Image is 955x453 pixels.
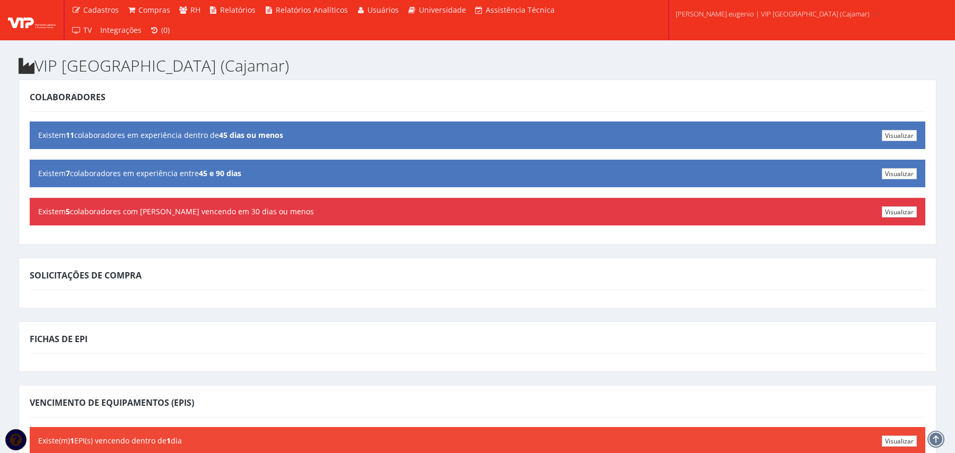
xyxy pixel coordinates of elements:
b: 1 [167,435,171,446]
a: Visualizar [882,130,917,141]
a: Visualizar [882,435,917,447]
span: RH [190,5,200,15]
a: (0) [146,20,174,40]
b: 11 [66,130,74,140]
img: logo [8,12,56,28]
a: Visualizar [882,168,917,179]
div: Existem colaboradores em experiência entre [30,160,925,187]
b: 7 [66,168,70,178]
b: 45 e 90 dias [199,168,241,178]
span: Fichas de EPI [30,333,87,345]
a: TV [67,20,96,40]
h2: VIP [GEOGRAPHIC_DATA] (Cajamar) [19,57,936,74]
b: 1 [70,435,74,446]
span: (0) [161,25,170,35]
span: Usuários [367,5,399,15]
div: Existem colaboradores em experiência dentro de [30,121,925,149]
div: Existem colaboradores com [PERSON_NAME] vencendo em 30 dias ou menos [30,198,925,225]
span: Relatórios Analíticos [276,5,348,15]
span: TV [83,25,92,35]
a: Integrações [96,20,146,40]
span: Relatórios [220,5,256,15]
a: Visualizar [882,206,917,217]
b: 5 [66,206,70,216]
span: Integrações [100,25,142,35]
span: Compras [138,5,170,15]
span: Cadastros [83,5,119,15]
span: [PERSON_NAME].eugenio | VIP [GEOGRAPHIC_DATA] (Cajamar) [676,8,870,19]
b: 45 dias ou menos [219,130,283,140]
span: Solicitações de Compra [30,269,142,281]
span: Colaboradores [30,91,106,103]
span: Universidade [419,5,466,15]
span: Vencimento de Equipamentos (EPIs) [30,397,194,408]
span: Assistência Técnica [486,5,555,15]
